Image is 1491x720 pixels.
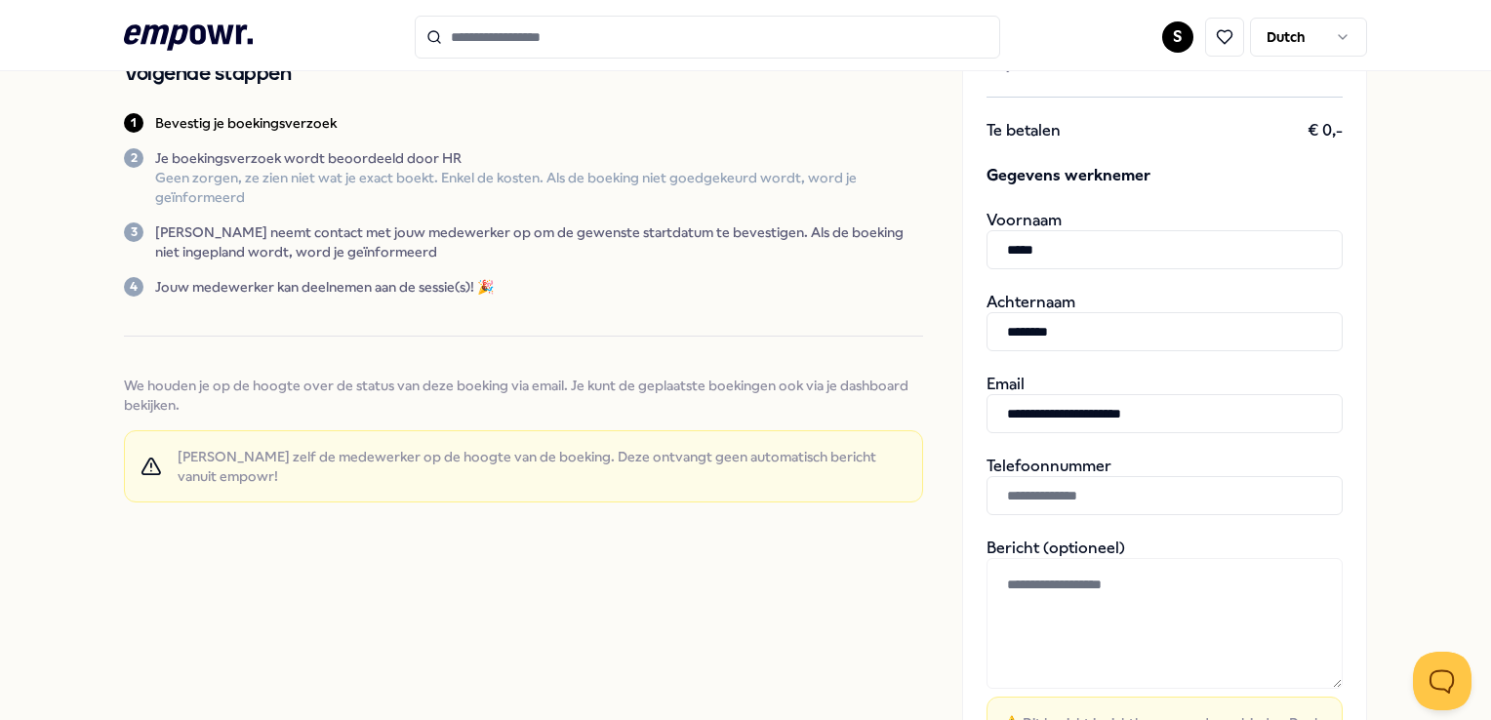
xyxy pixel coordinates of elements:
div: Email [987,375,1343,433]
div: Telefoonnummer [987,457,1343,515]
div: 2 [124,148,143,168]
div: Voornaam [987,211,1343,269]
iframe: Help Scout Beacon - Open [1413,652,1471,710]
div: 4 [124,277,143,297]
span: € 0,- [1308,121,1343,140]
div: 3 [124,222,143,242]
p: Jouw medewerker kan deelnemen aan de sessie(s)! 🎉 [155,277,494,297]
span: Gegevens werknemer [987,164,1343,187]
p: Bevestig je boekingsverzoek [155,113,337,133]
h2: Volgende stappen [124,59,922,90]
p: Je boekingsverzoek wordt beoordeeld door HR [155,148,922,168]
button: S [1162,21,1193,53]
span: We houden je op de hoogte over de status van deze boeking via email. Je kunt de geplaatste boekin... [124,376,922,415]
p: [PERSON_NAME] neemt contact met jouw medewerker op om de gewenste startdatum te bevestigen. Als d... [155,222,922,261]
span: [PERSON_NAME] zelf de medewerker op de hoogte van de boeking. Deze ontvangt geen automatisch beri... [178,447,907,486]
p: Geen zorgen, ze zien niet wat je exact boekt. Enkel de kosten. Als de boeking niet goedgekeurd wo... [155,168,922,207]
input: Search for products, categories or subcategories [415,16,1000,59]
span: Te betalen [987,121,1061,140]
div: Achternaam [987,293,1343,351]
div: 1 [124,113,143,133]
